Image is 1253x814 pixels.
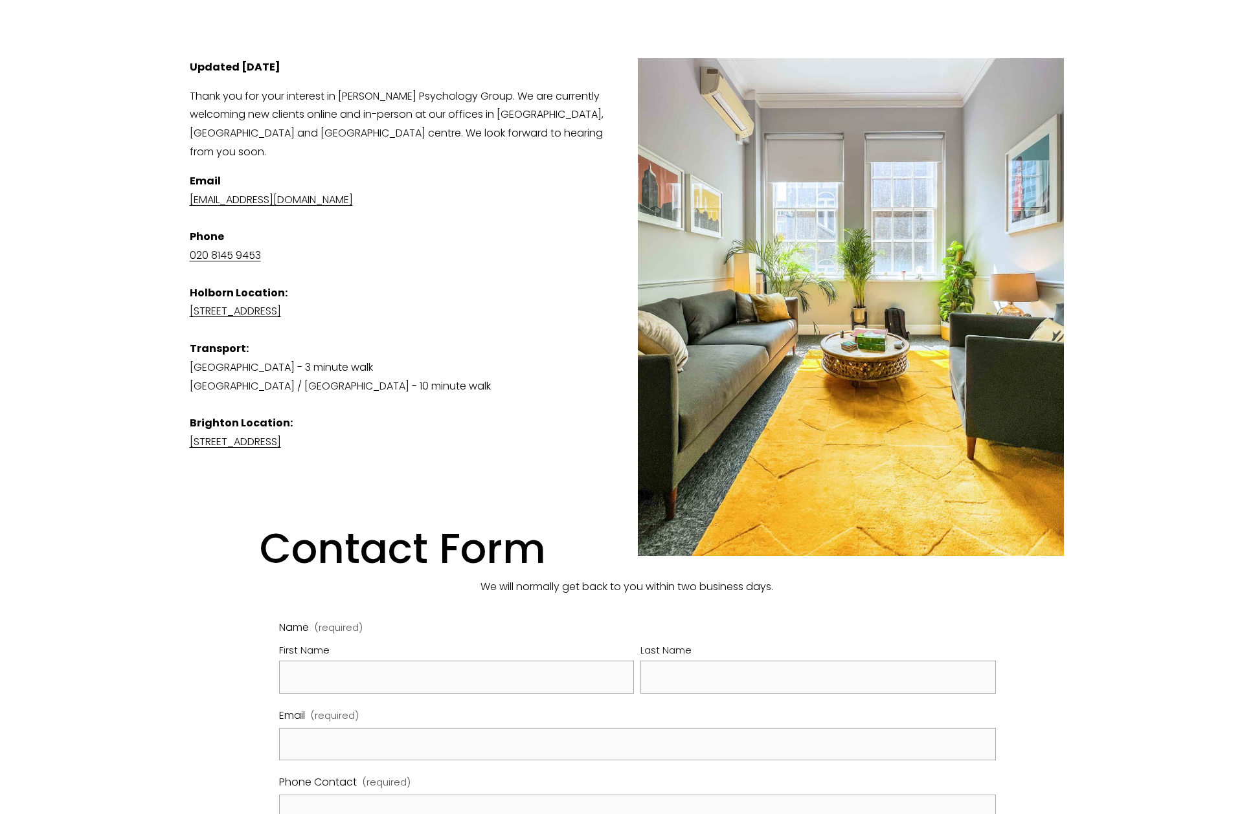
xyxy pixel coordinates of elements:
[315,623,363,632] span: (required)
[279,773,357,792] span: Phone Contact
[279,643,635,661] div: First Name
[190,173,221,188] strong: Email
[640,643,996,661] div: Last Name
[190,434,281,449] a: [STREET_ADDRESS]
[190,87,1064,162] p: Thank you for your interest in [PERSON_NAME] Psychology Group. We are currently welcoming new cli...
[190,303,281,318] a: [STREET_ADDRESS]
[190,172,1064,452] p: [GEOGRAPHIC_DATA] - 3 minute walk [GEOGRAPHIC_DATA] / [GEOGRAPHIC_DATA] - 10 minute walk
[190,192,353,207] a: [EMAIL_ADDRESS][DOMAIN_NAME]
[190,285,288,300] strong: Holborn Location:
[279,619,309,637] span: Name
[363,775,411,791] span: (required)
[190,341,249,356] strong: Transport:
[190,60,280,74] strong: Updated [DATE]
[190,415,293,430] strong: Brighton Location:
[190,472,1064,575] h1: Contact Form
[311,708,359,725] span: (required)
[190,229,224,244] strong: Phone
[190,578,1064,597] p: We will normally get back to you within two business days.
[279,707,305,725] span: Email
[190,248,261,263] a: 020 8145 9453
